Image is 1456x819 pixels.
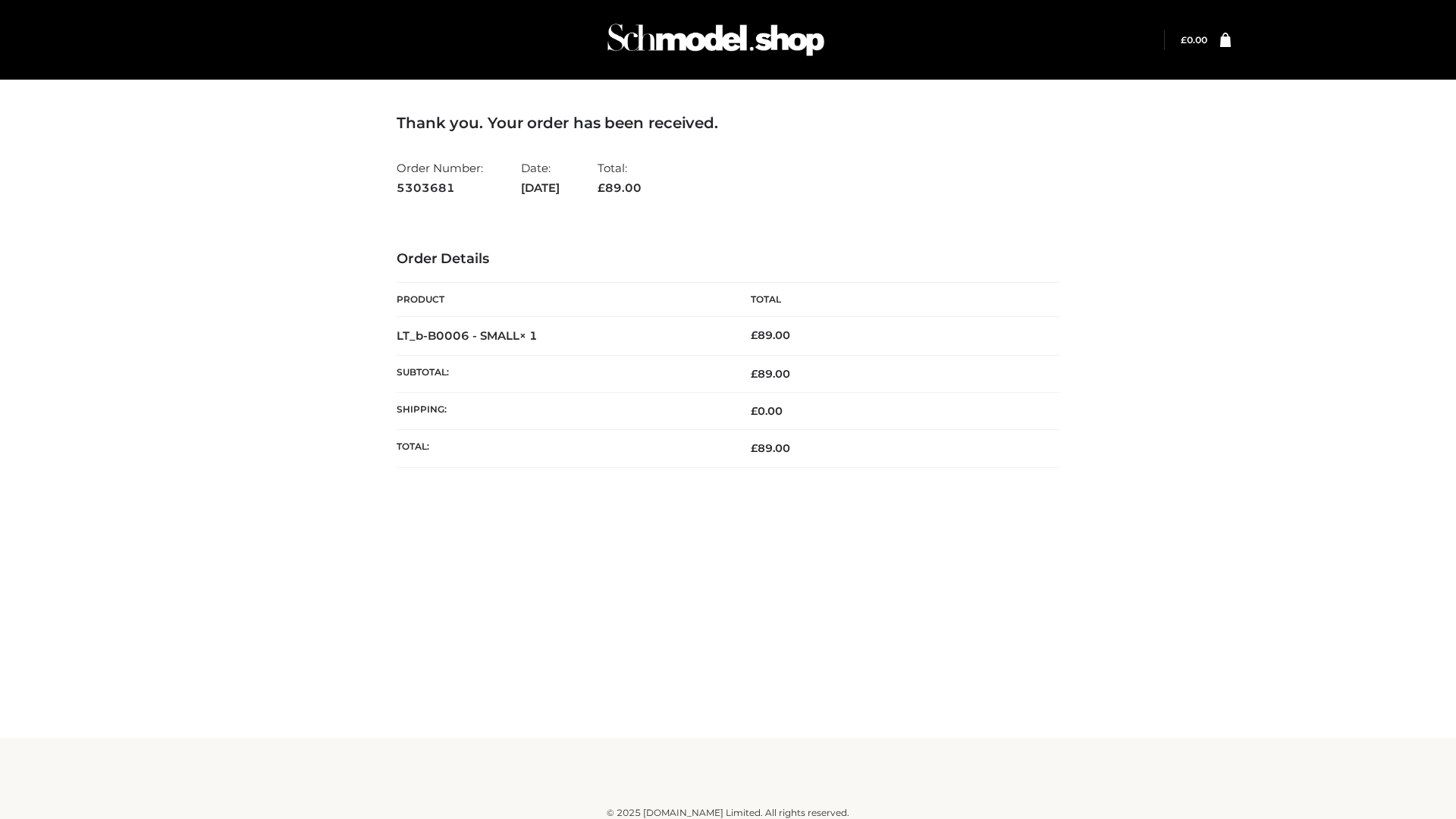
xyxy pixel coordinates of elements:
bdi: 0.00 [1181,34,1207,45]
th: Product [397,283,728,317]
th: Subtotal: [397,355,728,392]
bdi: 89.00 [751,328,790,342]
strong: [DATE] [521,178,560,198]
span: £ [751,404,758,418]
strong: LT_b-B0006 - SMALL [397,328,538,343]
th: Shipping: [397,393,728,430]
li: Date: [521,155,560,201]
strong: 5303681 [397,178,483,198]
h3: Thank you. Your order has been received. [397,114,1059,132]
bdi: 0.00 [751,404,783,418]
th: Total [728,283,1059,317]
li: Order Number: [397,155,483,201]
h3: Order Details [397,251,1059,268]
img: Schmodel Admin 964 [602,10,830,70]
strong: × 1 [519,328,538,343]
span: £ [598,180,605,195]
span: 89.00 [751,367,790,381]
li: Total: [598,155,642,201]
span: £ [1181,34,1187,45]
span: £ [751,441,758,455]
span: 89.00 [751,441,790,455]
span: 89.00 [598,180,642,195]
th: Total: [397,430,728,467]
span: £ [751,367,758,381]
a: £0.00 [1181,34,1207,45]
span: £ [751,328,758,342]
